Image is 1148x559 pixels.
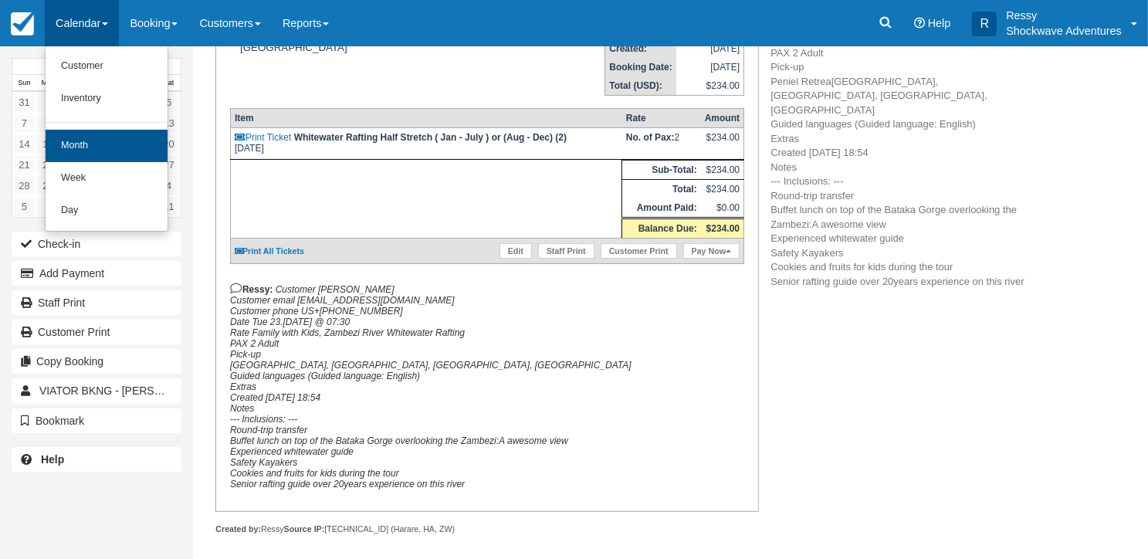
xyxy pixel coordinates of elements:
[36,113,60,134] a: 8
[36,92,60,113] a: 1
[157,113,181,134] a: 13
[157,75,181,92] th: Sat
[45,46,168,232] ul: Calendar
[36,75,60,92] th: Mon
[676,76,744,96] td: $234.00
[12,447,181,472] a: Help
[12,154,36,175] a: 21
[12,378,181,403] a: VIATOR BKNG - [PERSON_NAME] 2
[36,134,60,154] a: 15
[12,408,181,433] button: Bookmark
[215,524,261,534] strong: Created by:
[601,243,677,259] a: Customer Print
[683,243,740,259] a: Pay Now
[39,385,220,397] span: VIATOR BKNG - [PERSON_NAME] 2
[12,320,181,344] a: Customer Print
[538,243,594,259] a: Staff Print
[46,50,168,83] a: Customer
[215,523,758,535] div: Ressy [TECHNICAL_ID] (Harare, HA, ZW)
[157,196,181,217] a: 11
[230,284,632,490] em: Customer [PERSON_NAME] Customer email [EMAIL_ADDRESS][DOMAIN_NAME] Customer phone US+[PHONE_NUMBE...
[12,92,36,113] a: 31
[46,83,168,115] a: Inventory
[284,524,325,534] strong: Source IP:
[46,162,168,195] a: Week
[972,12,997,36] div: R
[1006,8,1122,23] p: Ressy
[705,132,740,155] div: $234.00
[157,175,181,196] a: 4
[12,261,181,286] button: Add Payment
[676,58,744,76] td: [DATE]
[230,109,621,128] th: Item
[46,130,168,162] a: Month
[622,128,701,160] td: 2
[706,223,740,234] strong: $234.00
[12,349,181,374] button: Copy Booking
[12,134,36,154] a: 14
[230,284,273,295] strong: Ressy:
[12,196,36,217] a: 5
[230,128,621,160] td: [DATE]
[12,232,181,256] button: Check-in
[622,198,701,219] th: Amount Paid:
[499,243,532,259] a: Edit
[701,198,744,219] td: $0.00
[157,134,181,154] a: 20
[622,109,701,128] th: Rate
[12,75,36,92] th: Sun
[36,154,60,175] a: 22
[626,132,675,143] strong: No. of Pax
[605,39,676,58] th: Created:
[157,92,181,113] a: 6
[622,219,701,239] th: Balance Due:
[622,180,701,199] th: Total:
[770,76,1024,287] span: [GEOGRAPHIC_DATA], [GEOGRAPHIC_DATA], [GEOGRAPHIC_DATA], [GEOGRAPHIC_DATA] Guided languages (Guid...
[36,175,60,196] a: 29
[622,161,701,180] th: Sub-Total:
[701,109,744,128] th: Amount
[41,453,64,466] b: Help
[235,132,291,143] a: Print Ticket
[605,76,676,96] th: Total (USD):
[294,132,567,143] strong: Whitewater Rafting Half Stretch ( Jan - July ) or (Aug - Dec) (2)
[676,39,744,58] td: [DATE]
[12,290,181,315] a: Staff Print
[914,18,925,29] i: Help
[157,154,181,175] a: 27
[12,113,36,134] a: 7
[11,12,34,36] img: checkfront-main-nav-mini-logo.png
[1006,23,1122,39] p: Shockwave Adventures
[701,180,744,199] td: $234.00
[235,246,304,256] a: Print All Tickets
[928,17,951,29] span: Help
[605,58,676,76] th: Booking Date:
[46,195,168,227] a: Day
[12,175,36,196] a: 28
[36,196,60,217] a: 6
[701,161,744,180] td: $234.00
